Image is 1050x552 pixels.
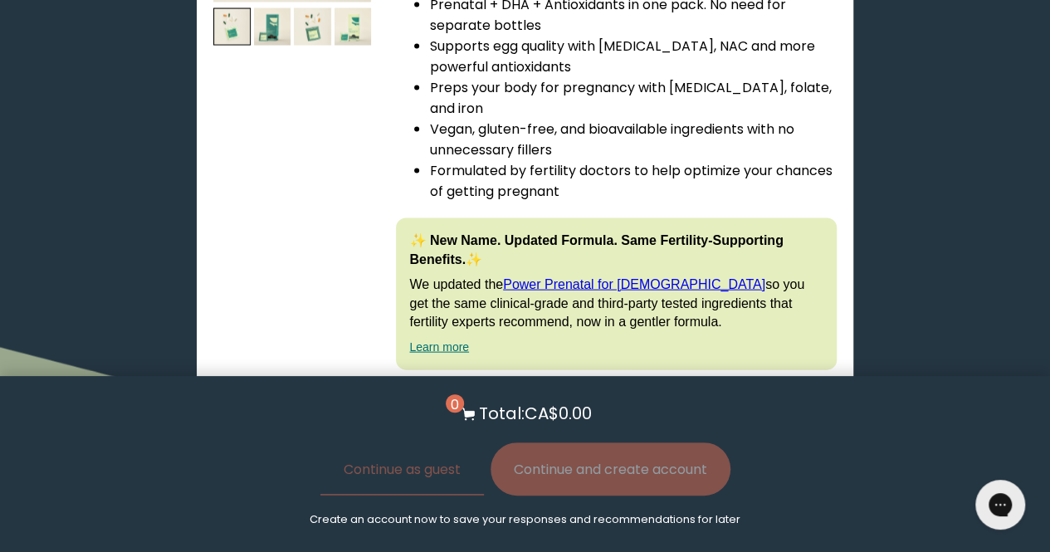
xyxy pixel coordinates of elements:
[479,401,592,426] p: Total: CA$0.00
[409,276,823,331] p: We updated the so you get the same clinical-grade and third-party tested ingredients that fertili...
[429,160,836,202] li: Formulated by fertility doctors to help optimize your chances of getting pregnant
[446,394,464,413] span: 0
[503,277,765,291] a: Power Prenatal for [DEMOGRAPHIC_DATA]
[335,8,372,46] img: thumbnail image
[254,8,291,46] img: thumbnail image
[294,8,331,46] img: thumbnail image
[213,8,251,46] img: thumbnail image
[409,233,783,266] strong: ✨ New Name. Updated Formula. Same Fertility-Supporting Benefits.✨
[320,442,484,496] button: Continue as guest
[429,77,836,119] li: Preps your body for pregnancy with [MEDICAL_DATA], folate, and iron
[310,512,740,527] p: Create an account now to save your responses and recommendations for later
[409,340,469,354] a: Learn more
[429,119,836,160] li: Vegan, gluten-free, and bioavailable ingredients with no unnecessary fillers
[967,474,1033,535] iframe: Gorgias live chat messenger
[429,36,836,77] li: Supports egg quality with [MEDICAL_DATA], NAC and more powerful antioxidants
[491,442,730,496] button: Continue and create account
